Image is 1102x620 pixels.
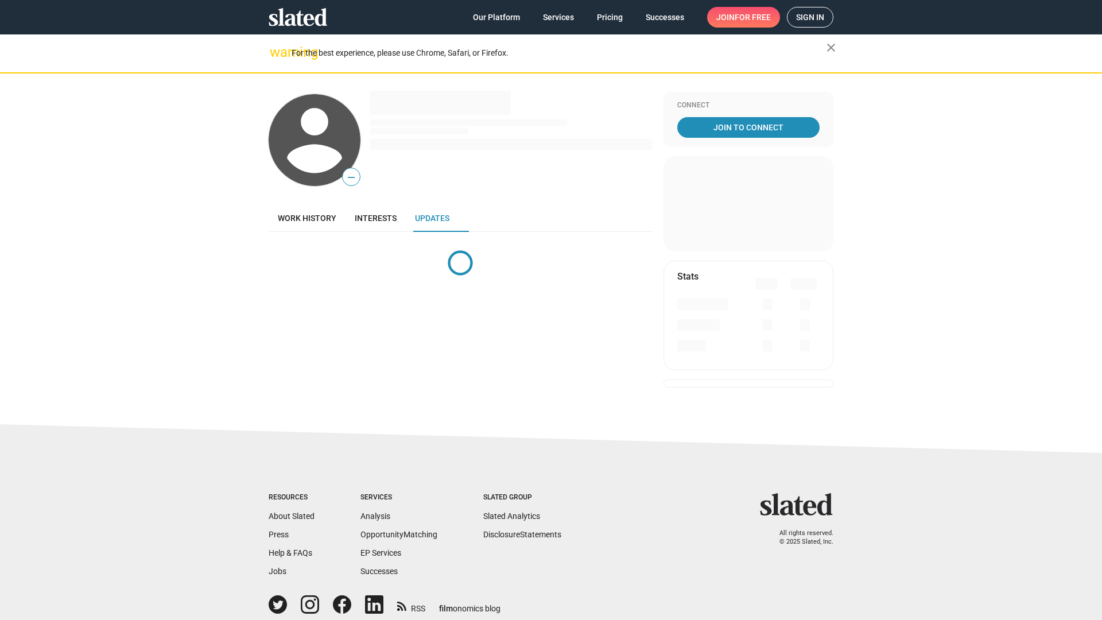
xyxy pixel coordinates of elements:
mat-icon: close [824,41,838,55]
a: Successes [637,7,693,28]
div: Services [360,493,437,502]
a: Analysis [360,511,390,521]
a: Services [534,7,583,28]
a: Slated Analytics [483,511,540,521]
span: film [439,604,453,613]
a: Interests [346,204,406,232]
a: DisclosureStatements [483,530,561,539]
div: Slated Group [483,493,561,502]
a: Join To Connect [677,117,820,138]
a: OpportunityMatching [360,530,437,539]
mat-card-title: Stats [677,270,699,282]
span: Join [716,7,771,28]
a: Work history [269,204,346,232]
a: Updates [406,204,459,232]
span: Updates [415,214,449,223]
span: for free [735,7,771,28]
a: Our Platform [464,7,529,28]
div: For the best experience, please use Chrome, Safari, or Firefox. [292,45,826,61]
a: Sign in [787,7,833,28]
a: Joinfor free [707,7,780,28]
div: Connect [677,101,820,110]
span: Work history [278,214,336,223]
span: Services [543,7,574,28]
a: Jobs [269,567,286,576]
span: Join To Connect [680,117,817,138]
mat-icon: warning [270,45,284,59]
a: Help & FAQs [269,548,312,557]
p: All rights reserved. © 2025 Slated, Inc. [767,529,833,546]
span: Pricing [597,7,623,28]
span: Our Platform [473,7,520,28]
div: Resources [269,493,315,502]
a: filmonomics blog [439,594,500,614]
a: Successes [360,567,398,576]
a: Pricing [588,7,632,28]
span: — [343,170,360,185]
a: Press [269,530,289,539]
span: Sign in [796,7,824,27]
a: EP Services [360,548,401,557]
a: RSS [397,596,425,614]
a: About Slated [269,511,315,521]
span: Successes [646,7,684,28]
span: Interests [355,214,397,223]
